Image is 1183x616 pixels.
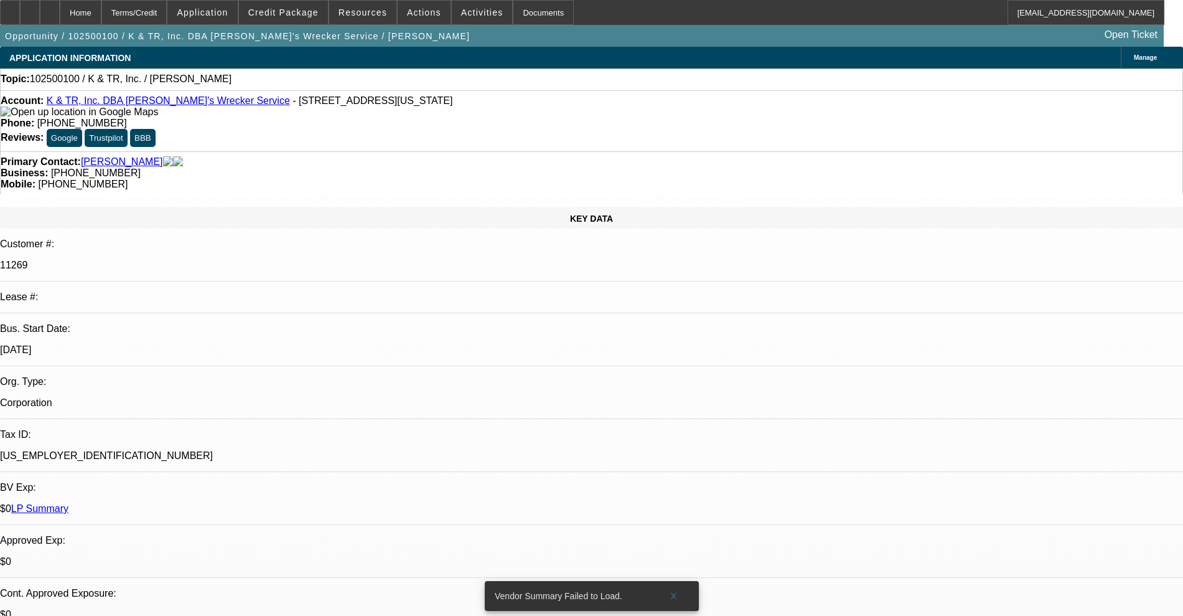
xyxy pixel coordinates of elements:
span: [PHONE_NUMBER] [37,118,127,128]
span: [PHONE_NUMBER] [51,168,141,178]
strong: Mobile: [1,179,35,189]
span: KEY DATA [570,214,613,224]
img: linkedin-icon.png [173,156,183,168]
button: Google [47,129,82,147]
img: facebook-icon.png [163,156,173,168]
span: 102500100 / K & TR, Inc. / [PERSON_NAME] [30,73,231,85]
button: Resources [329,1,396,24]
strong: Business: [1,168,48,178]
button: Application [167,1,237,24]
span: X [670,591,677,601]
span: - [STREET_ADDRESS][US_STATE] [292,95,452,106]
span: Manage [1134,54,1157,61]
span: Actions [407,7,441,17]
span: Resources [339,7,387,17]
span: Activities [461,7,503,17]
button: BBB [130,129,156,147]
strong: Account: [1,95,44,106]
a: [PERSON_NAME] [81,156,163,168]
button: Actions [398,1,451,24]
a: View Google Maps [1,107,158,117]
span: Application [177,7,228,17]
span: APPLICATION INFORMATION [9,53,131,63]
a: Open Ticket [1100,24,1162,45]
span: Opportunity / 102500100 / K & TR, Inc. DBA [PERSON_NAME]'s Wrecker Service / [PERSON_NAME] [5,31,470,41]
strong: Primary Contact: [1,156,81,168]
div: Vendor Summary Failed to Load. [485,581,654,611]
button: Trustpilot [85,129,127,147]
button: X [654,585,694,607]
img: Open up location in Google Maps [1,107,158,118]
a: LP Summary [11,503,68,514]
strong: Topic: [1,73,30,85]
a: K & TR, Inc. DBA [PERSON_NAME]'s Wrecker Service [47,95,290,106]
strong: Phone: [1,118,34,128]
button: Activities [452,1,513,24]
strong: Reviews: [1,132,44,143]
span: [PHONE_NUMBER] [38,179,128,189]
button: Credit Package [239,1,328,24]
span: Credit Package [248,7,319,17]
